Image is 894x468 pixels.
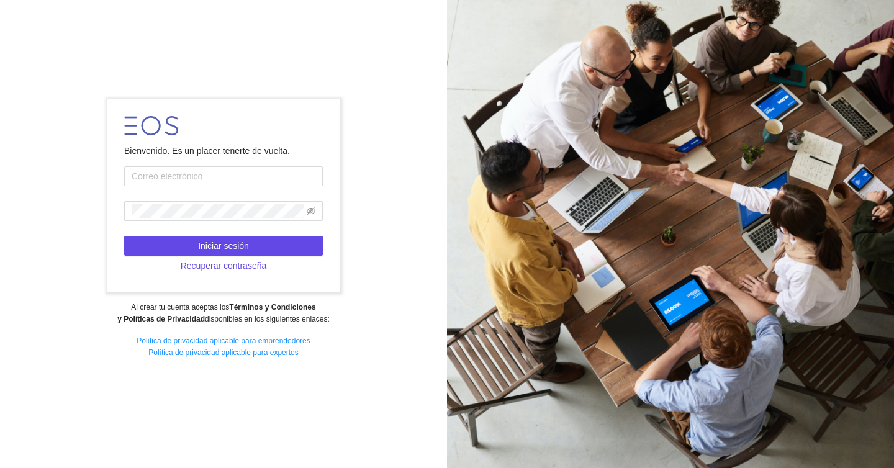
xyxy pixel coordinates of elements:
[181,259,267,272] span: Recuperar contraseña
[8,302,438,325] div: Al crear tu cuenta aceptas los disponibles en los siguientes enlaces:
[124,144,323,158] div: Bienvenido. Es un placer tenerte de vuelta.
[124,166,323,186] input: Correo electrónico
[137,336,310,345] a: Política de privacidad aplicable para emprendedores
[198,239,249,253] span: Iniciar sesión
[124,116,178,135] img: LOGO
[124,236,323,256] button: Iniciar sesión
[124,261,323,271] a: Recuperar contraseña
[124,256,323,276] button: Recuperar contraseña
[307,207,315,215] span: eye-invisible
[148,348,298,357] a: Política de privacidad aplicable para expertos
[117,303,315,323] strong: Términos y Condiciones y Políticas de Privacidad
